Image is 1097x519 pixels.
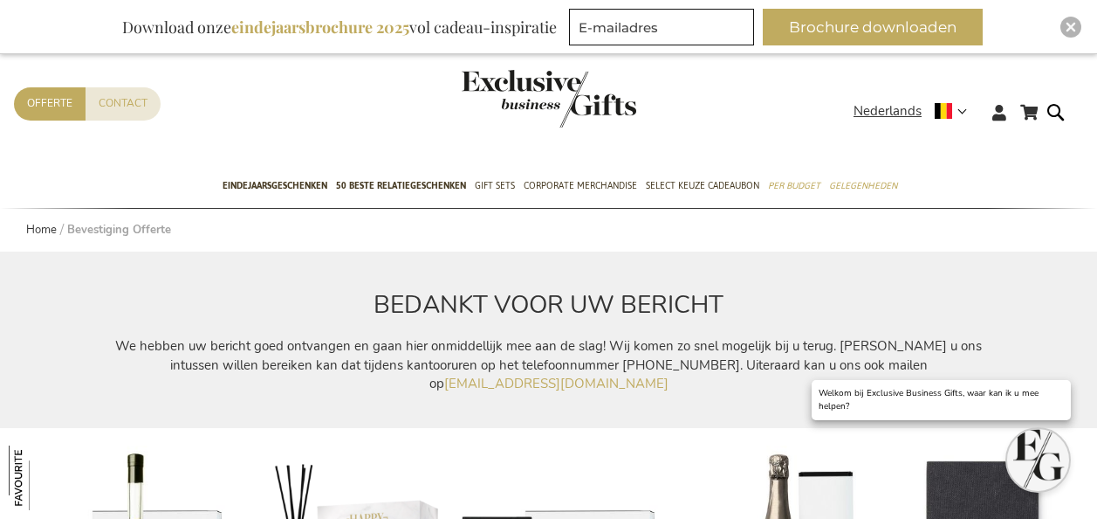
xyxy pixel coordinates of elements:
button: Brochure downloaden [763,9,983,45]
img: The Personalised Limoncello Shot Set [9,446,73,510]
a: Contact [86,87,161,120]
input: E-mailadres [569,9,754,45]
span: Per Budget [768,176,820,195]
a: store logo [462,70,549,128]
div: Nederlands [854,101,978,121]
span: 50 beste relatiegeschenken [336,176,466,195]
div: Download onze vol cadeau-inspiratie [114,9,565,45]
span: Gelegenheden [829,176,897,195]
p: We hebben uw bericht goed ontvangen en gaan hier onmiddellijk mee aan de slag! Wij komen zo snel ... [110,337,988,393]
a: [EMAIL_ADDRESS][DOMAIN_NAME] [444,375,668,392]
form: marketing offers and promotions [569,9,759,51]
span: Nederlands [854,101,922,121]
h2: BEDANKT VOOR UW BERICHT [110,292,988,319]
a: Home [26,222,57,238]
span: Gift Sets [475,176,515,195]
a: Offerte [14,87,86,120]
span: Select Keuze Cadeaubon [646,176,759,195]
img: Close [1066,22,1076,32]
span: Eindejaarsgeschenken [223,176,327,195]
span: Corporate Merchandise [524,176,637,195]
b: eindejaarsbrochure 2025 [231,17,409,38]
img: Exclusive Business gifts logo [462,70,636,128]
div: Close [1060,17,1081,38]
strong: Bevestiging Offerte [67,222,171,238]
